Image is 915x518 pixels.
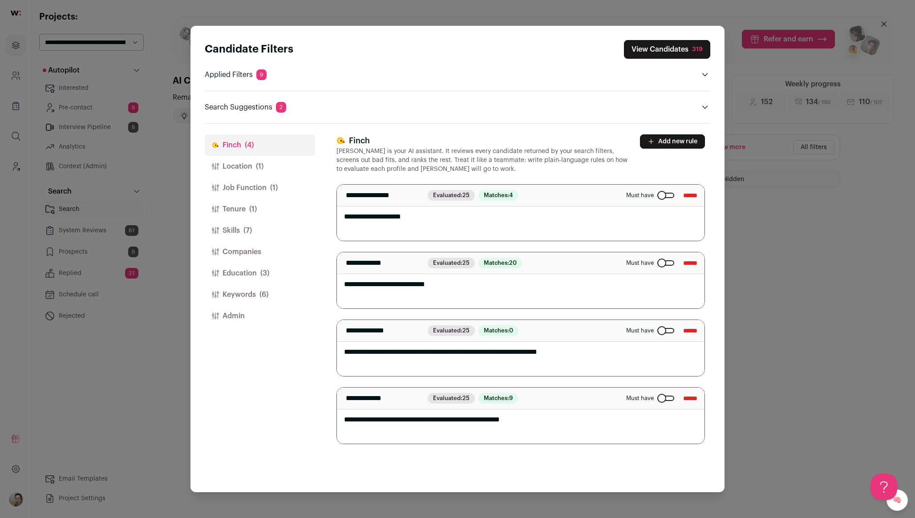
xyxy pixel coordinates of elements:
span: (1) [270,182,278,193]
span: 25 [462,260,470,266]
h3: Finch [336,134,629,147]
span: Must have [626,259,654,267]
p: Applied Filters [205,69,267,80]
span: 25 [462,395,470,401]
span: Matches: [478,190,518,201]
button: Education(3) [205,263,315,284]
p: [PERSON_NAME] is your AI assistant. It reviews every candidate returned by your search filters, s... [336,147,629,174]
span: Evaluated: [428,325,475,336]
span: 9 [256,69,267,80]
div: 319 [692,45,703,54]
button: Skills(7) [205,220,315,241]
button: Tenure(1) [205,198,315,220]
span: 9 [509,395,513,401]
span: (3) [260,268,269,279]
button: Finch(4) [205,134,315,156]
span: Evaluated: [428,258,475,268]
button: Admin [205,305,315,327]
span: 0 [509,328,513,333]
span: (1) [249,204,257,214]
strong: Candidate Filters [205,44,293,55]
span: 4 [509,192,513,198]
button: Open applied filters [700,69,710,80]
span: Matches: [478,393,518,404]
a: 🧠 [887,490,908,511]
button: Job Function(1) [205,177,315,198]
button: Companies [205,241,315,263]
button: Keywords(6) [205,284,315,305]
span: Must have [626,327,654,334]
button: Close search preferences [624,40,710,59]
span: (7) [243,225,252,236]
span: Must have [626,395,654,402]
span: Evaluated: [428,190,475,201]
span: 2 [276,102,286,113]
button: Location(1) [205,156,315,177]
span: Evaluated: [428,393,475,404]
span: 25 [462,328,470,333]
span: Matches: [478,325,518,336]
span: (6) [259,289,268,300]
span: (4) [245,140,254,150]
p: Search Suggestions [205,102,286,113]
iframe: Help Scout Beacon - Open [870,473,897,500]
span: Matches: [478,258,522,268]
span: Must have [626,192,654,199]
span: (1) [256,161,263,172]
button: Add new rule [640,134,705,149]
span: 20 [509,260,517,266]
span: 25 [462,192,470,198]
